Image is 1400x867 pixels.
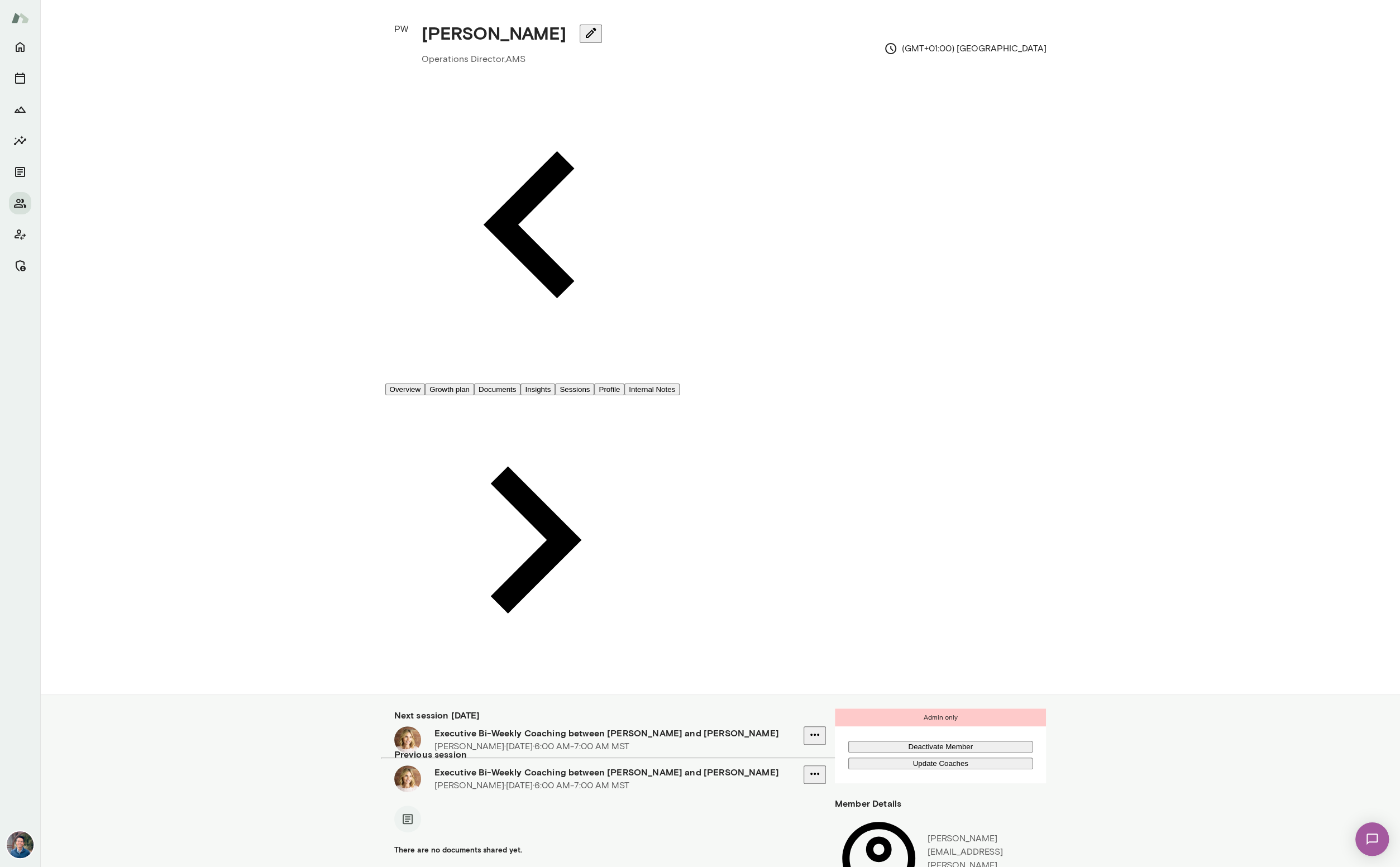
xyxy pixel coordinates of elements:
[425,384,474,395] button: Growth plan
[9,255,31,277] button: Manage
[9,36,31,58] button: Home
[848,741,1033,753] button: Deactivate Member
[555,384,594,395] button: Sessions
[422,22,566,44] h4: [PERSON_NAME]
[9,192,31,214] button: Members
[385,384,426,395] button: Overview
[9,223,31,246] button: Client app
[422,52,593,66] p: Operations Director, AMS
[9,67,31,89] button: Sessions
[394,22,408,75] div: PW
[394,845,826,856] h5: There are no documents shared yet.
[434,779,629,792] p: [PERSON_NAME] · [DATE] · 6:00 AM-7:00 AM MST
[835,797,1047,810] h6: Member Details
[624,384,680,395] button: Internal Notes
[9,98,31,121] button: Growth Plan
[594,384,624,395] button: Profile
[434,765,804,779] h6: Executive Bi-Weekly Coaching between [PERSON_NAME] and [PERSON_NAME]
[394,708,826,722] h6: Next session [DATE]
[520,384,555,395] button: Insights
[11,7,29,28] img: Mento
[434,726,804,740] h6: Executive Bi-Weekly Coaching between [PERSON_NAME] and [PERSON_NAME]
[848,758,1033,769] button: Update Coaches
[434,740,629,753] p: [PERSON_NAME] · [DATE] · 6:00 AM-7:00 AM MST
[9,130,31,152] button: Insights
[9,161,31,183] button: Documents
[835,708,1047,726] div: Admin only
[474,384,520,395] button: Documents
[884,42,1047,55] p: (GMT+01:00) [GEOGRAPHIC_DATA]
[394,748,826,761] h6: Previous session
[7,831,34,858] img: Alex Yu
